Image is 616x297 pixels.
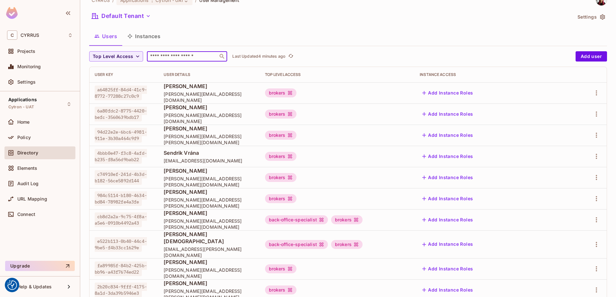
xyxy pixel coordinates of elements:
div: back-office-specialist [265,215,328,224]
button: Add Instance Roles [420,109,475,119]
span: Projects [17,49,35,54]
button: Settings [575,12,607,22]
img: SReyMgAAAABJRU5ErkJggg== [6,7,18,19]
button: Add Instance Roles [420,215,475,225]
div: brokers [265,110,296,119]
div: User Key [95,72,153,77]
span: [PERSON_NAME][EMAIL_ADDRESS][PERSON_NAME][DOMAIN_NAME] [164,218,254,230]
span: 6a80fdc2-8775-4420-befc-3560639bdb17 [95,107,147,121]
button: Consent Preferences [7,280,17,290]
button: Users [89,28,122,44]
span: cb8d2a2a-9c75-4f8a-a5e6-0910b4492a43 [95,212,147,227]
div: brokers [331,215,363,224]
button: Add Instance Roles [420,285,475,295]
span: Settings [17,79,36,85]
span: [PERSON_NAME][EMAIL_ADDRESS][PERSON_NAME][DOMAIN_NAME] [164,197,254,209]
span: [PERSON_NAME] [164,125,254,132]
div: brokers [265,152,296,161]
span: Top Level Access [93,53,133,61]
span: Policy [17,135,31,140]
button: Add user [576,51,607,62]
div: back-office-specialist [265,240,328,249]
span: refresh [288,53,294,60]
span: [PERSON_NAME] [164,259,254,266]
span: Cytron - UAT [8,104,34,110]
img: Revisit consent button [7,280,17,290]
span: e522b113-0b40-44c4-9be5-f4b33cc1629e [95,237,147,252]
span: Workspace: CYRRUS [21,33,39,38]
span: URL Mapping [17,196,47,202]
div: brokers [265,264,296,273]
span: 94d22e2e-6bc6-4981-911e-3b30a464c9f9 [95,128,147,143]
span: Elements [17,166,37,171]
span: Sendrik Vrána [164,149,254,156]
button: Add Instance Roles [420,130,475,140]
span: [PERSON_NAME][DEMOGRAPHIC_DATA] [164,231,254,245]
span: Directory [17,150,38,155]
span: [PERSON_NAME][EMAIL_ADDRESS][PERSON_NAME][DOMAIN_NAME] [164,133,254,145]
span: 4bbb0e47-f3c8-4afd-b235-f8a56d9bab22 [95,149,147,164]
button: Add Instance Roles [420,194,475,204]
span: Applications [8,97,37,102]
button: Instances [122,28,166,44]
span: [PERSON_NAME] [164,83,254,90]
span: [PERSON_NAME] [164,188,254,195]
span: Home [17,120,30,125]
button: Add Instance Roles [420,88,475,98]
span: C [7,30,17,40]
div: brokers [265,194,296,203]
div: Top Level Access [265,72,410,77]
div: User Details [164,72,254,77]
span: a64825ff-84d4-41c9-8772-77288c27c0c9 [95,86,147,100]
button: Top Level Access [89,51,143,62]
div: Instance Access [420,72,572,77]
span: [EMAIL_ADDRESS][DOMAIN_NAME] [164,158,254,164]
span: [EMAIL_ADDRESS][PERSON_NAME][DOMAIN_NAME] [164,246,254,258]
div: brokers [265,131,296,140]
button: Add Instance Roles [420,172,475,183]
span: Help & Updates [17,284,52,289]
div: brokers [265,285,296,294]
span: Click to refresh data [286,53,295,60]
span: [PERSON_NAME] [164,280,254,287]
button: Add Instance Roles [420,264,475,274]
span: [PERSON_NAME] [164,104,254,111]
span: [PERSON_NAME][EMAIL_ADDRESS][PERSON_NAME][DOMAIN_NAME] [164,176,254,188]
span: [PERSON_NAME][EMAIL_ADDRESS][DOMAIN_NAME] [164,91,254,103]
span: fa89985f-84b2-425b-bb96-a43f7674ed22 [95,261,147,276]
span: Connect [17,212,35,217]
button: Add Instance Roles [420,151,475,161]
button: refresh [287,53,295,60]
span: [PERSON_NAME] [164,167,254,174]
button: Upgrade [5,261,75,271]
span: Audit Log [17,181,38,186]
div: brokers [265,88,296,97]
span: c74910ef-241d-4b3d-b182-56ce5892d144 [95,170,147,185]
div: brokers [265,173,296,182]
span: [PERSON_NAME][EMAIL_ADDRESS][DOMAIN_NAME] [164,112,254,124]
p: Last Updated 4 minutes ago [232,54,286,59]
span: Monitoring [17,64,41,69]
button: Default Tenant [89,11,153,21]
span: 984c5114-b180-4634-bd84-78982fe4a3fe [95,191,147,206]
span: [PERSON_NAME] [164,210,254,217]
button: Add Instance Roles [420,239,475,250]
span: [PERSON_NAME][EMAIL_ADDRESS][DOMAIN_NAME] [164,267,254,279]
div: brokers [331,240,363,249]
